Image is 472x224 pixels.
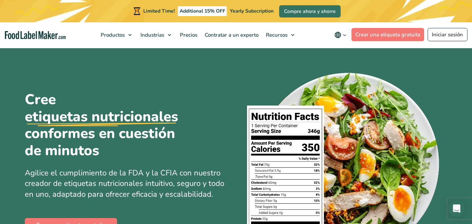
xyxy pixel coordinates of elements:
[279,5,341,17] a: Compre ahora y ahorre
[178,31,198,38] span: Precios
[97,22,135,48] a: Productos
[428,28,467,41] a: Iniciar sesión
[143,8,175,14] span: Limited Time!
[138,31,165,38] span: Industrias
[25,108,178,125] u: etiquetas nutricionales
[176,22,199,48] a: Precios
[448,200,465,217] div: Open Intercom Messenger
[230,8,274,14] span: Yearly Subscription
[137,22,175,48] a: Industrias
[178,6,227,16] span: Additional 15% OFF
[351,28,424,41] a: Crear una etiqueta gratuita
[264,31,288,38] span: Recursos
[25,91,193,159] h1: Cree conformes en cuestión de minutos
[262,22,298,48] a: Recursos
[203,31,259,38] span: Contratar a un experto
[25,168,224,200] span: Agilice el cumplimiento de la FDA y la CFIA con nuestro creador de etiquetas nutricionales intuit...
[99,31,125,38] span: Productos
[201,22,261,48] a: Contratar a un experto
